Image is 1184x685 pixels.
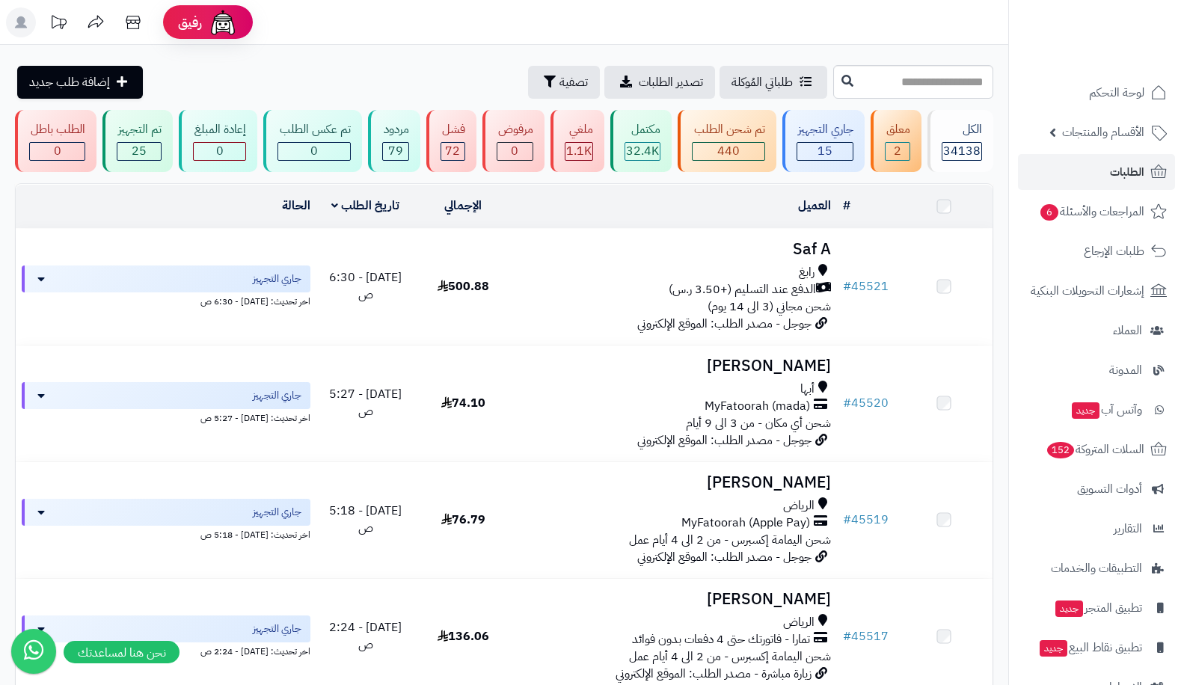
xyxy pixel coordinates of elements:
[383,143,408,160] div: 79
[717,142,740,160] span: 440
[843,511,889,529] a: #45519
[1046,439,1144,460] span: السلات المتروكة
[1054,598,1142,618] span: تطبيق المتجر
[1039,201,1144,222] span: المراجعات والأسئلة
[1018,352,1175,388] a: المدونة
[497,143,533,160] div: 0
[1040,640,1067,657] span: جديد
[942,121,982,138] div: الكل
[29,121,85,138] div: الطلب باطل
[310,142,318,160] span: 0
[132,142,147,160] span: 25
[329,618,402,654] span: [DATE] - 2:24 ص
[1062,122,1144,143] span: الأقسام والمنتجات
[1018,590,1175,626] a: تطبيق المتجرجديد
[30,143,85,160] div: 0
[868,110,924,172] a: معلق 2
[886,143,910,160] div: 2
[626,142,659,160] span: 32.4K
[518,241,832,258] h3: Saf A
[1018,75,1175,111] a: لوحة التحكم
[1113,320,1142,341] span: العملاء
[178,13,202,31] span: رفيق
[511,142,518,160] span: 0
[17,66,143,99] a: إضافة طلب جديد
[1055,600,1083,617] span: جديد
[1018,233,1175,269] a: طلبات الإرجاع
[1070,399,1142,420] span: وآتس آب
[193,121,246,138] div: إعادة المبلغ
[438,277,489,295] span: 500.88
[681,514,810,532] span: MyFatoorah (Apple Pay)
[1018,630,1175,666] a: تطبيق نقاط البيعجديد
[253,271,301,286] span: جاري التجهيز
[1109,360,1142,381] span: المدونة
[637,548,812,566] span: جوجل - مصدر الطلب: الموقع الإلكتروني
[843,511,851,529] span: #
[675,110,779,172] a: تم شحن الطلب 440
[22,526,310,541] div: اخر تحديث: [DATE] - 5:18 ص
[885,121,910,138] div: معلق
[797,121,853,138] div: جاري التجهيز
[22,292,310,308] div: اخر تحديث: [DATE] - 6:30 ص
[705,398,810,415] span: MyFatoorah (mada)
[559,73,588,91] span: تصفية
[783,614,815,631] span: الرياض
[518,591,832,608] h3: [PERSON_NAME]
[445,142,460,160] span: 72
[438,627,489,645] span: 136.06
[686,414,831,432] span: شحن أي مكان - من 3 الى 9 أيام
[194,143,245,160] div: 0
[1018,511,1175,547] a: التقارير
[616,665,812,683] span: زيارة مباشرة - مصدر الطلب: الموقع الإلكتروني
[441,511,485,529] span: 76.79
[1082,42,1170,73] img: logo-2.png
[547,110,607,172] a: ملغي 1.1K
[29,73,110,91] span: إضافة طلب جديد
[731,73,793,91] span: طلباتي المُوكلة
[331,197,399,215] a: تاريخ الطلب
[1018,431,1175,467] a: السلات المتروكة152
[12,110,99,172] a: الطلب باطل 0
[1072,402,1099,419] span: جديد
[528,66,600,99] button: تصفية
[329,385,402,420] span: [DATE] - 5:27 ص
[1018,313,1175,348] a: العملاء
[423,110,479,172] a: فشل 72
[1018,392,1175,428] a: وآتس آبجديد
[253,388,301,403] span: جاري التجهيز
[708,298,831,316] span: شحن مجاني (3 الى 14 يوم)
[54,142,61,160] span: 0
[1040,204,1058,221] span: 6
[1031,280,1144,301] span: إشعارات التحويلات البنكية
[329,502,402,537] span: [DATE] - 5:18 ص
[607,110,675,172] a: مكتمل 32.4K
[625,121,660,138] div: مكتمل
[382,121,409,138] div: مردود
[639,73,703,91] span: تصدير الطلبات
[924,110,996,172] a: الكل34138
[1077,479,1142,500] span: أدوات التسويق
[444,197,482,215] a: الإجمالي
[441,394,485,412] span: 74.10
[216,142,224,160] span: 0
[843,627,851,645] span: #
[329,268,402,304] span: [DATE] - 6:30 ص
[637,431,812,449] span: جوجل - مصدر الطلب: الموقع الإلكتروني
[253,505,301,520] span: جاري التجهيز
[797,143,853,160] div: 15
[260,110,364,172] a: تم عكس الطلب 0
[818,142,832,160] span: 15
[278,143,349,160] div: 0
[1047,442,1074,458] span: 152
[40,7,77,41] a: تحديثات المنصة
[497,121,533,138] div: مرفوض
[117,143,161,160] div: 25
[1038,637,1142,658] span: تطبيق نقاط البيع
[943,142,981,160] span: 34138
[518,357,832,375] h3: [PERSON_NAME]
[843,627,889,645] a: #45517
[99,110,176,172] a: تم التجهيز 25
[479,110,547,172] a: مرفوض 0
[629,648,831,666] span: شحن اليمامة إكسبرس - من 2 الى 4 أيام عمل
